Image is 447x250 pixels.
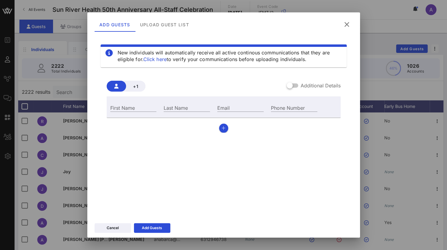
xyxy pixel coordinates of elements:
[301,83,341,89] label: Additional Details
[107,225,119,231] div: Cancel
[131,84,141,89] span: +1
[126,81,145,92] button: +1
[95,223,131,233] button: Cancel
[118,49,342,63] div: New individuals will automatically receive all active continous communications that they are elig...
[95,17,135,32] div: Add Guests
[142,225,162,231] div: Add Guests
[135,17,194,32] div: Upload Guest List
[143,56,167,62] a: Click here
[134,223,170,233] button: Add Guests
